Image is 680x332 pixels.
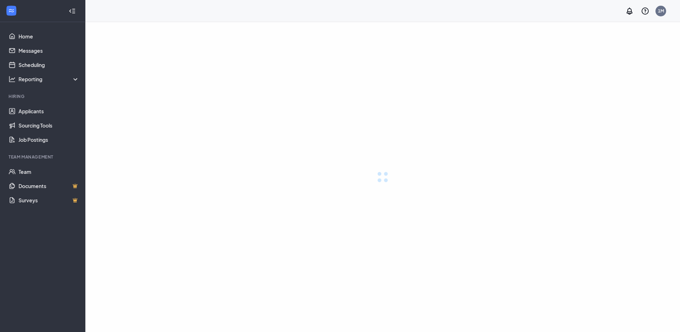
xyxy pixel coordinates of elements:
[8,7,15,14] svg: WorkstreamLogo
[18,118,79,133] a: Sourcing Tools
[69,7,76,15] svg: Collapse
[18,193,79,207] a: SurveysCrown
[625,7,634,15] svg: Notifications
[9,93,78,99] div: Hiring
[18,43,79,58] a: Messages
[9,154,78,160] div: Team Management
[18,58,79,72] a: Scheduling
[18,76,80,83] div: Reporting
[18,179,79,193] a: DocumentsCrown
[9,76,16,83] svg: Analysis
[18,29,79,43] a: Home
[641,7,649,15] svg: QuestionInfo
[658,8,664,14] div: 1M
[18,104,79,118] a: Applicants
[18,165,79,179] a: Team
[18,133,79,147] a: Job Postings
